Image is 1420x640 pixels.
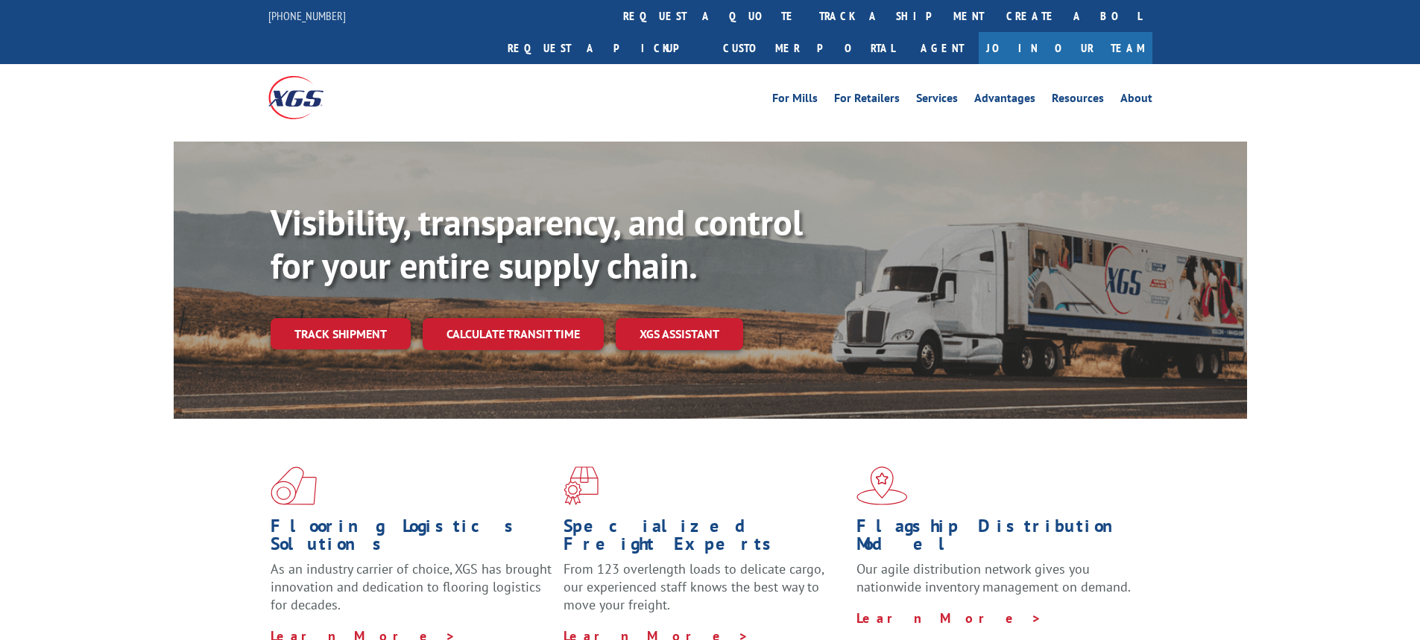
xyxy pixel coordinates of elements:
img: xgs-icon-focused-on-flooring-red [564,466,599,505]
h1: Flooring Logistics Solutions [271,517,552,560]
a: For Mills [772,92,818,109]
a: Request a pickup [496,32,712,64]
a: Calculate transit time [423,318,604,350]
h1: Specialized Freight Experts [564,517,845,560]
img: xgs-icon-flagship-distribution-model-red [856,466,908,505]
a: Agent [906,32,979,64]
span: As an industry carrier of choice, XGS has brought innovation and dedication to flooring logistics... [271,560,552,613]
a: [PHONE_NUMBER] [268,8,346,23]
span: Our agile distribution network gives you nationwide inventory management on demand. [856,560,1131,595]
a: Advantages [974,92,1035,109]
a: For Retailers [834,92,900,109]
a: Services [916,92,958,109]
a: About [1120,92,1152,109]
b: Visibility, transparency, and control for your entire supply chain. [271,199,803,288]
a: Join Our Team [979,32,1152,64]
h1: Flagship Distribution Model [856,517,1138,560]
img: xgs-icon-total-supply-chain-intelligence-red [271,466,317,505]
a: Track shipment [271,318,411,349]
a: Resources [1052,92,1104,109]
p: From 123 overlength loads to delicate cargo, our experienced staff knows the best way to move you... [564,560,845,627]
a: Learn More > [856,609,1042,627]
a: Customer Portal [712,32,906,64]
a: XGS ASSISTANT [616,318,743,350]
